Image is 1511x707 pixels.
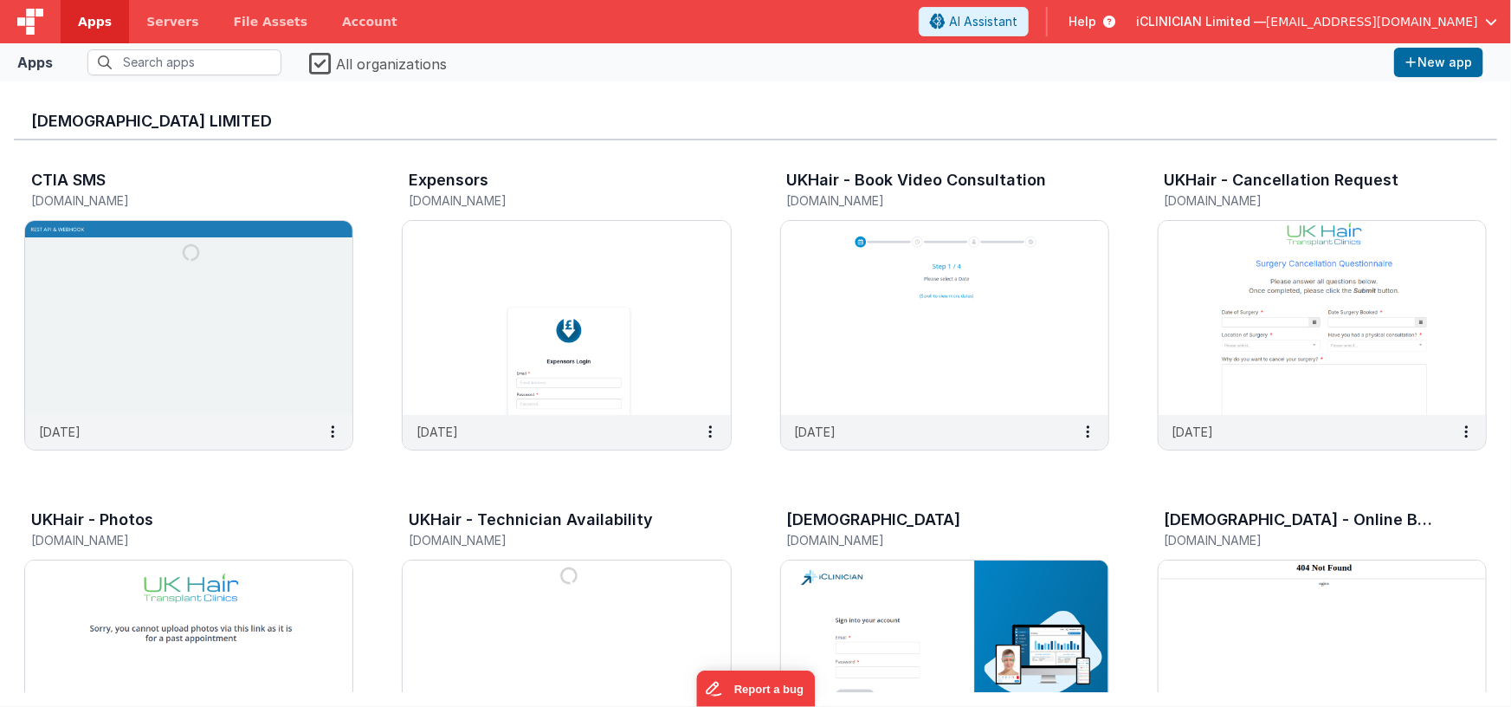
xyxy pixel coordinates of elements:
[1165,172,1399,189] h3: UKHair - Cancellation Request
[1165,511,1438,529] h3: [DEMOGRAPHIC_DATA] - Online Bookings
[87,49,281,75] input: Search apps
[1136,13,1266,30] span: iCLINICIAN Limited —
[416,423,458,441] p: [DATE]
[787,511,961,529] h3: [DEMOGRAPHIC_DATA]
[409,194,688,207] h5: [DOMAIN_NAME]
[1394,48,1483,77] button: New app
[39,423,81,441] p: [DATE]
[409,511,653,529] h3: UKHair - Technician Availability
[31,534,310,547] h5: [DOMAIN_NAME]
[787,194,1066,207] h5: [DOMAIN_NAME]
[1172,423,1214,441] p: [DATE]
[31,113,1480,130] h3: [DEMOGRAPHIC_DATA] Limited
[1165,194,1443,207] h5: [DOMAIN_NAME]
[1266,13,1478,30] span: [EMAIL_ADDRESS][DOMAIN_NAME]
[409,534,688,547] h5: [DOMAIN_NAME]
[1136,13,1497,30] button: iCLINICIAN Limited — [EMAIL_ADDRESS][DOMAIN_NAME]
[31,172,106,189] h3: CTIA SMS
[1165,534,1443,547] h5: [DOMAIN_NAME]
[949,13,1017,30] span: AI Assistant
[787,534,1066,547] h5: [DOMAIN_NAME]
[795,423,836,441] p: [DATE]
[78,13,112,30] span: Apps
[234,13,308,30] span: File Assets
[309,50,447,75] label: All organizations
[31,194,310,207] h5: [DOMAIN_NAME]
[696,671,815,707] iframe: Marker.io feedback button
[1069,13,1096,30] span: Help
[919,7,1029,36] button: AI Assistant
[17,52,53,73] div: Apps
[31,511,153,529] h3: UKHair - Photos
[146,13,198,30] span: Servers
[787,172,1047,189] h3: UKHair - Book Video Consultation
[409,172,488,189] h3: Expensors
